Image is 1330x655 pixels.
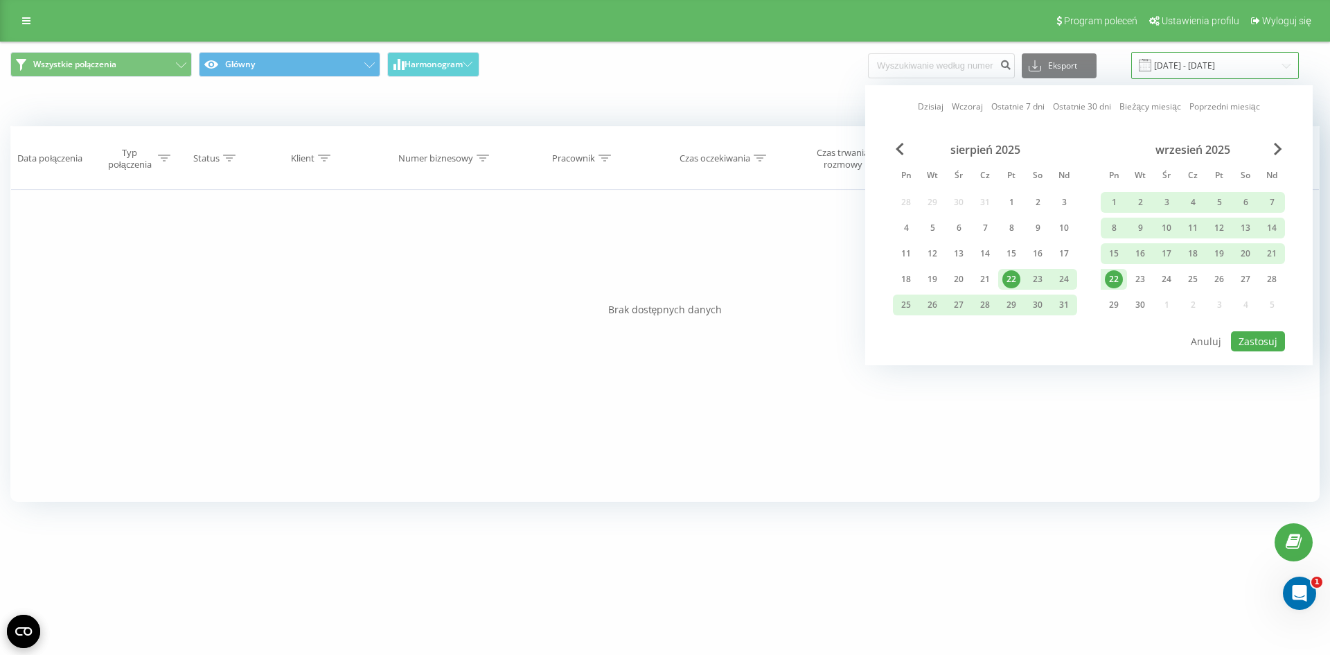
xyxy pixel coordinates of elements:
[893,269,919,290] div: pon 18 sie 2025
[1153,218,1180,238] div: śr 10 wrz 2025
[17,152,82,164] div: Data połączenia
[1259,243,1285,264] div: ndz 21 wrz 2025
[1127,295,1153,315] div: wt 30 wrz 2025
[1055,193,1073,211] div: 3
[1055,219,1073,237] div: 10
[1055,296,1073,314] div: 31
[398,152,473,164] div: Numer biznesowy
[1206,218,1232,238] div: pt 12 wrz 2025
[1051,295,1077,315] div: ndz 31 sie 2025
[1029,193,1047,211] div: 2
[1232,192,1259,213] div: sob 6 wrz 2025
[976,270,994,288] div: 21
[952,100,983,113] a: Wczoraj
[1263,193,1281,211] div: 7
[1105,219,1123,237] div: 8
[1101,269,1127,290] div: pon 22 wrz 2025
[1263,245,1281,263] div: 21
[1232,218,1259,238] div: sob 13 wrz 2025
[998,295,1025,315] div: pt 29 sie 2025
[976,296,994,314] div: 28
[1183,331,1229,351] button: Anuluj
[950,219,968,237] div: 6
[1105,245,1123,263] div: 15
[998,192,1025,213] div: pt 1 sie 2025
[1158,193,1176,211] div: 3
[1064,15,1137,26] span: Program poleceń
[1053,100,1111,113] a: Ostatnie 30 dni
[946,218,972,238] div: śr 6 sie 2025
[199,52,380,77] button: Główny
[1055,245,1073,263] div: 17
[1263,219,1281,237] div: 14
[1105,193,1123,211] div: 1
[976,245,994,263] div: 14
[1274,143,1282,155] span: Next Month
[972,295,998,315] div: czw 28 sie 2025
[923,219,941,237] div: 5
[893,243,919,264] div: pon 11 sie 2025
[918,100,943,113] a: Dzisiaj
[1210,193,1228,211] div: 5
[10,52,192,77] button: Wszystkie połączenia
[680,152,750,164] div: Czas oczekiwania
[893,218,919,238] div: pon 4 sie 2025
[1131,296,1149,314] div: 30
[1259,192,1285,213] div: ndz 7 wrz 2025
[1127,243,1153,264] div: wt 16 wrz 2025
[896,143,904,155] span: Previous Month
[1051,269,1077,290] div: ndz 24 sie 2025
[1184,245,1202,263] div: 18
[1262,15,1311,26] span: Wyloguj się
[946,243,972,264] div: śr 13 sie 2025
[972,243,998,264] div: czw 14 sie 2025
[1184,270,1202,288] div: 25
[1158,219,1176,237] div: 10
[1055,270,1073,288] div: 24
[1101,218,1127,238] div: pon 8 wrz 2025
[1236,193,1254,211] div: 6
[1002,193,1020,211] div: 1
[946,295,972,315] div: śr 27 sie 2025
[946,269,972,290] div: śr 20 sie 2025
[1127,192,1153,213] div: wt 2 wrz 2025
[919,218,946,238] div: wt 5 sie 2025
[1209,166,1230,187] abbr: piątek
[923,245,941,263] div: 12
[998,269,1025,290] div: pt 22 sie 2025
[1002,245,1020,263] div: 15
[1261,166,1282,187] abbr: niedziela
[1029,245,1047,263] div: 16
[1025,218,1051,238] div: sob 9 sie 2025
[1236,270,1254,288] div: 27
[1210,219,1228,237] div: 12
[1025,295,1051,315] div: sob 30 sie 2025
[922,166,943,187] abbr: wtorek
[193,152,220,164] div: Status
[1001,166,1022,187] abbr: piątek
[806,147,880,171] div: Czas trwania rozmowy
[897,270,915,288] div: 18
[1051,218,1077,238] div: ndz 10 sie 2025
[1210,270,1228,288] div: 26
[1002,296,1020,314] div: 29
[1206,269,1232,290] div: pt 26 wrz 2025
[897,245,915,263] div: 11
[1180,269,1206,290] div: czw 25 wrz 2025
[1029,296,1047,314] div: 30
[1180,218,1206,238] div: czw 11 wrz 2025
[1131,270,1149,288] div: 23
[919,243,946,264] div: wt 12 sie 2025
[1127,269,1153,290] div: wt 23 wrz 2025
[291,152,314,164] div: Klient
[1206,243,1232,264] div: pt 19 wrz 2025
[998,218,1025,238] div: pt 8 sie 2025
[950,245,968,263] div: 13
[1180,243,1206,264] div: czw 18 wrz 2025
[1105,270,1123,288] div: 22
[868,53,1015,78] input: Wyszukiwanie według numeru
[975,166,995,187] abbr: czwartek
[1025,269,1051,290] div: sob 23 sie 2025
[919,269,946,290] div: wt 19 sie 2025
[948,166,969,187] abbr: środa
